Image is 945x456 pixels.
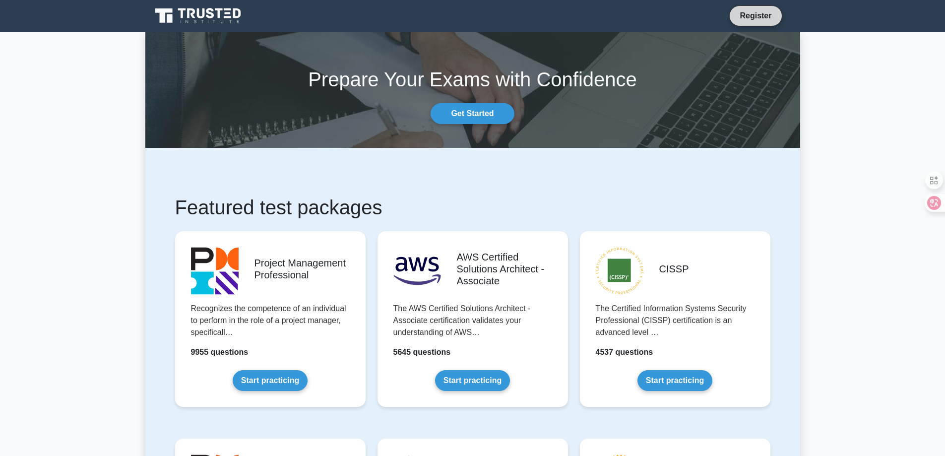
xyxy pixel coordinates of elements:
[145,67,800,91] h1: Prepare Your Exams with Confidence
[175,195,770,219] h1: Featured test packages
[637,370,712,391] a: Start practicing
[734,9,777,22] a: Register
[435,370,510,391] a: Start practicing
[233,370,308,391] a: Start practicing
[431,103,514,124] a: Get Started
